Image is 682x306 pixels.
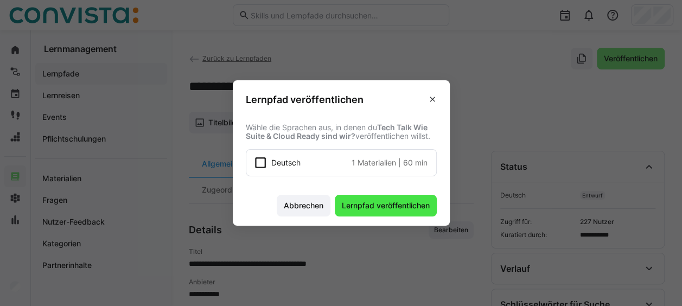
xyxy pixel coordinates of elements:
[398,157,401,168] span: |
[403,157,428,168] span: 60 min
[277,195,330,216] button: Abbrechen
[246,123,437,141] span: Wähle die Sprachen aus, in denen du veröffentlichen willst.
[340,200,431,211] span: Lernpfad veröffentlichen
[271,157,301,168] span: Deutsch
[282,200,325,211] span: Abbrechen
[352,157,396,168] span: 1 Materialien
[246,123,428,141] strong: Tech Talk Wie Suite & Cloud Ready sind wir?
[335,195,437,216] button: Lernpfad veröffentlichen
[246,93,364,106] h3: Lernpfad veröffentlichen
